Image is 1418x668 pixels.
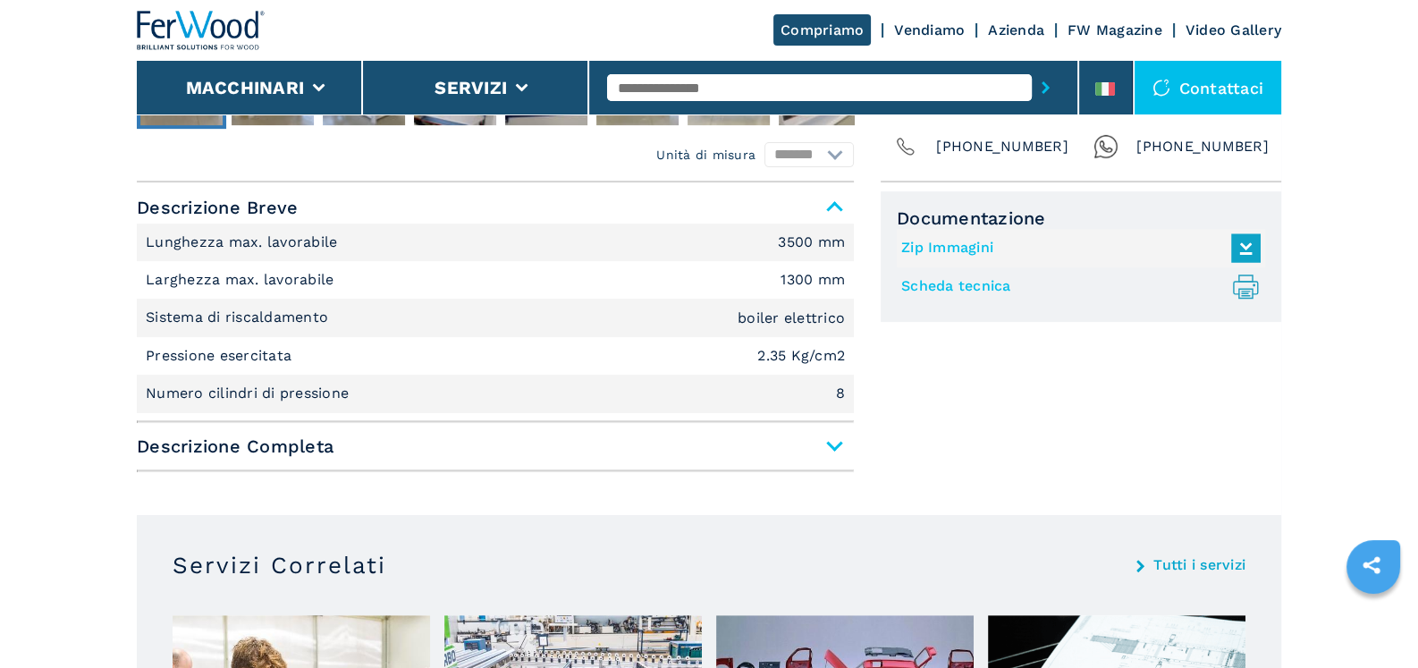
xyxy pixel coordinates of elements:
[1135,61,1282,114] div: Contattaci
[1068,21,1162,38] a: FW Magazine
[137,11,266,50] img: Ferwood
[1342,588,1405,655] iframe: Chat
[901,233,1252,263] a: Zip Immagini
[146,346,296,366] p: Pressione esercitata
[894,21,965,38] a: Vendiamo
[778,235,845,249] em: 3500 mm
[757,349,845,363] em: 2.35 Kg/cm2
[936,134,1068,159] span: [PHONE_NUMBER]
[1032,67,1059,108] button: submit-button
[186,77,305,98] button: Macchinari
[1186,21,1281,38] a: Video Gallery
[893,134,918,159] img: Phone
[137,191,854,224] span: Descrizione Breve
[773,14,871,46] a: Compriamo
[1093,134,1118,159] img: Whatsapp
[781,273,845,287] em: 1300 mm
[173,551,386,579] h3: Servizi Correlati
[146,233,342,252] p: Lunghezza max. lavorabile
[901,272,1252,301] a: Scheda tecnica
[1349,543,1394,588] a: sharethis
[1153,558,1245,572] a: Tutti i servizi
[656,146,755,164] em: Unità di misura
[897,207,1265,229] span: Documentazione
[738,311,845,326] em: boiler elettrico
[146,308,333,327] p: Sistema di riscaldamento
[146,384,353,403] p: Numero cilindri di pressione
[1136,134,1269,159] span: [PHONE_NUMBER]
[1152,79,1170,97] img: Contattaci
[836,386,845,401] em: 8
[146,270,339,290] p: Larghezza max. lavorabile
[435,77,507,98] button: Servizi
[137,430,854,462] span: Descrizione Completa
[137,224,854,413] div: Descrizione Breve
[988,21,1044,38] a: Azienda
